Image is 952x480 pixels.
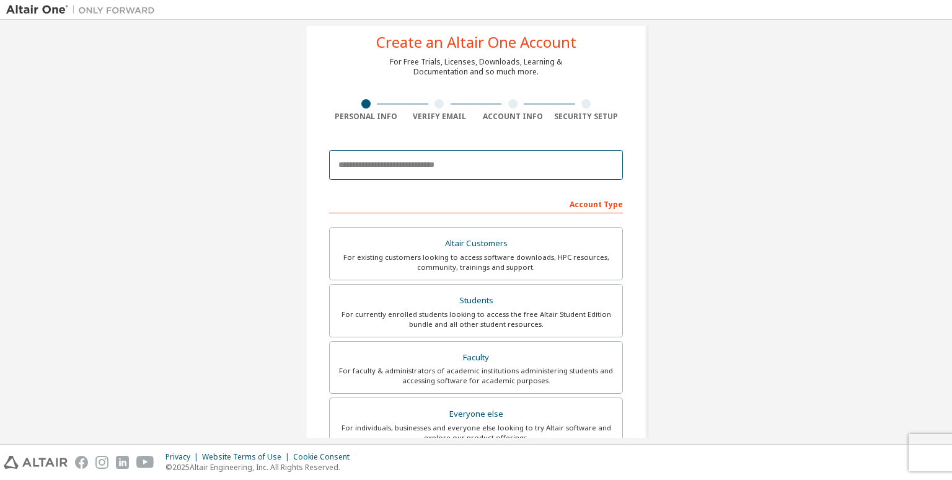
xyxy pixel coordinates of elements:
img: instagram.svg [95,456,108,469]
img: linkedin.svg [116,456,129,469]
div: For existing customers looking to access software downloads, HPC resources, community, trainings ... [337,252,615,272]
div: Verify Email [403,112,477,122]
div: Account Type [329,193,623,213]
div: Personal Info [329,112,403,122]
div: Website Terms of Use [202,452,293,462]
div: For Free Trials, Licenses, Downloads, Learning & Documentation and so much more. [390,57,562,77]
div: For individuals, businesses and everyone else looking to try Altair software and explore our prod... [337,423,615,443]
div: Cookie Consent [293,452,357,462]
div: Create an Altair One Account [376,35,576,50]
img: facebook.svg [75,456,88,469]
div: For currently enrolled students looking to access the free Altair Student Edition bundle and all ... [337,309,615,329]
img: youtube.svg [136,456,154,469]
div: Faculty [337,349,615,367]
div: Altair Customers [337,235,615,252]
div: Everyone else [337,406,615,423]
div: Security Setup [550,112,624,122]
div: Account Info [476,112,550,122]
img: altair_logo.svg [4,456,68,469]
div: Privacy [165,452,202,462]
img: Altair One [6,4,161,16]
p: © 2025 Altair Engineering, Inc. All Rights Reserved. [165,462,357,473]
div: Students [337,292,615,309]
div: For faculty & administrators of academic institutions administering students and accessing softwa... [337,366,615,386]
